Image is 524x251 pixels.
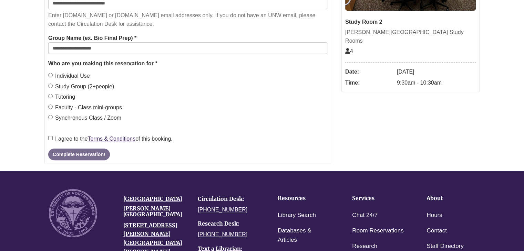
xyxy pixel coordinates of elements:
input: Individual Use [48,73,53,77]
dt: Time: [345,77,393,88]
label: Study Group (2+people) [48,82,114,91]
h4: Circulation Desk: [198,196,262,202]
h4: Resources [278,195,331,201]
div: [PERSON_NAME][GEOGRAPHIC_DATA] Study Rooms [345,28,476,45]
span: The capacity of this space [345,48,353,54]
input: Faculty - Class mini-groups [48,105,53,109]
a: Databases & Articles [278,226,331,245]
label: Tutoring [48,92,75,101]
div: Study Room 2 [345,18,476,26]
a: Hours [427,210,442,220]
a: [GEOGRAPHIC_DATA] [123,195,182,202]
a: Contact [427,226,447,236]
legend: Who are you making this reservation for * [48,59,327,68]
a: [PHONE_NUMBER] [198,207,247,212]
button: Complete Reservation! [48,149,110,160]
input: Tutoring [48,94,53,98]
dd: [DATE] [397,66,476,77]
h4: About [427,195,480,201]
a: Chat 24/7 [352,210,378,220]
h4: [PERSON_NAME][GEOGRAPHIC_DATA] [123,206,187,218]
label: I agree to the of this booking. [48,134,173,143]
label: Synchronous Class / Zoom [48,113,121,122]
p: Enter [DOMAIN_NAME] or [DOMAIN_NAME] email addresses only. If you do not have an UNW email, pleas... [48,11,327,29]
a: Terms & Conditions [88,136,135,142]
input: Study Group (2+people) [48,84,53,88]
a: [PHONE_NUMBER] [198,231,247,237]
h4: Services [352,195,405,201]
input: Synchronous Class / Zoom [48,115,53,119]
h4: Research Desk: [198,221,262,227]
a: Library Search [278,210,316,220]
input: I agree to theTerms & Conditionsof this booking. [48,136,53,140]
dd: 9:30am - 10:30am [397,77,476,88]
label: Group Name (ex. Bio Final Prep) * [48,34,136,43]
label: Individual Use [48,72,90,80]
img: UNW seal [49,189,97,237]
a: Room Reservations [352,226,403,236]
dt: Date: [345,66,393,77]
label: Faculty - Class mini-groups [48,103,122,112]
